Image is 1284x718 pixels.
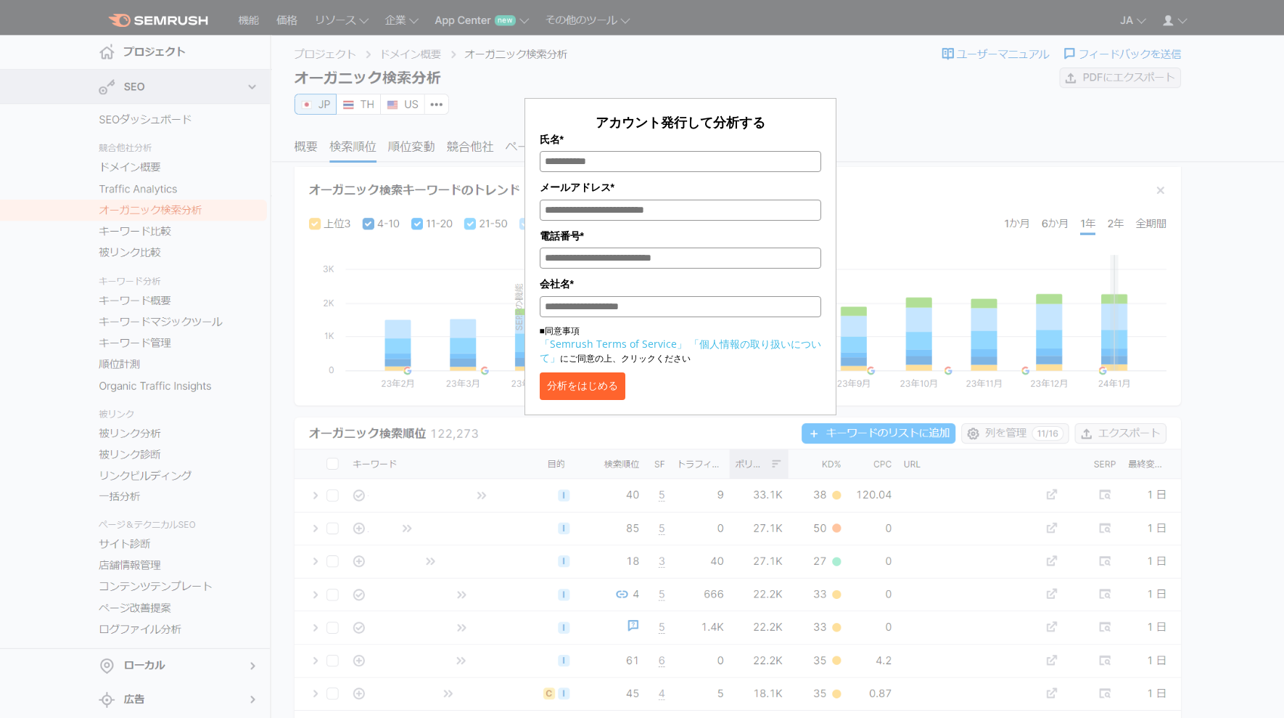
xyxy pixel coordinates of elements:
span: アカウント発行して分析する [596,113,765,131]
a: 「Semrush Terms of Service」 [540,337,687,351]
a: 「個人情報の取り扱いについて」 [540,337,821,364]
button: 分析をはじめる [540,372,625,400]
p: ■同意事項 にご同意の上、クリックください [540,325,821,365]
label: 電話番号* [540,228,821,244]
label: メールアドレス* [540,179,821,195]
